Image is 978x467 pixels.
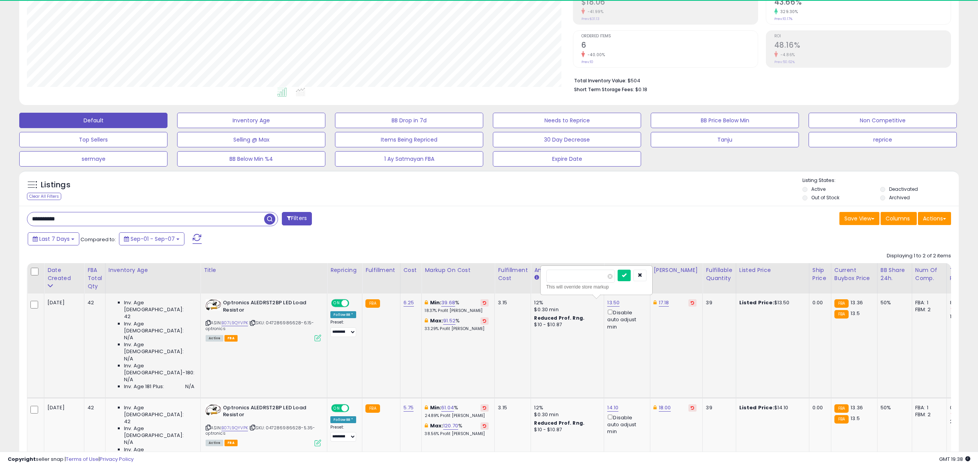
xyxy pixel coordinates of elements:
div: Total Rev. [950,266,978,282]
span: Inv. Age [DEMOGRAPHIC_DATA]: [124,299,194,313]
div: Inventory Age [109,266,197,274]
span: | SKU: 047286986628-6.15-optronics [206,320,314,331]
span: N/A [124,376,133,383]
div: 3.15 [498,299,525,306]
span: N/A [185,383,194,390]
label: Out of Stock [811,194,839,201]
small: FBA [365,299,380,308]
button: Actions [918,212,951,225]
div: [DATE] [47,404,78,411]
button: Last 7 Days [28,232,79,245]
button: Save View [839,212,879,225]
div: Ship Price [812,266,828,282]
span: Ordered Items [581,34,758,38]
button: sermaye [19,151,167,167]
div: Follow BB * [330,311,356,318]
button: Needs to Reprice [493,113,641,128]
div: $0.30 min [534,411,598,418]
small: Prev: 10.17% [774,17,792,21]
div: 3.15 [498,404,525,411]
img: 41GG6btK0vL._SL40_.jpg [206,299,221,310]
div: Displaying 1 to 2 of 2 items [887,252,951,260]
span: $0.18 [635,86,647,93]
b: Listed Price: [739,404,774,411]
div: 42 [87,404,99,411]
a: B07L9QYVPK [221,425,248,431]
span: Last 7 Days [39,235,70,243]
small: FBA [365,404,380,413]
h2: 48.16% [774,41,951,51]
div: 12% [534,404,598,411]
span: FBA [224,335,238,342]
span: N/A [124,439,133,446]
button: Tanju [651,132,799,147]
button: Filters [282,212,312,225]
b: Min: [430,404,442,411]
div: FBM: 2 [915,306,941,313]
span: All listings currently available for purchase on Amazon [206,335,223,342]
span: Columns [886,215,910,222]
div: $0.30 min [534,306,598,313]
div: Date Created [47,266,81,282]
div: Fulfillment Cost [498,266,528,282]
button: BB Drop in 7d [335,113,483,128]
span: 13.5 [851,310,860,317]
small: -40.00% [585,52,605,58]
p: 38.56% Profit [PERSON_NAME] [425,431,489,437]
div: Cost [404,266,419,274]
b: Reduced Prof. Rng. [534,420,584,426]
div: seller snap | | [8,456,134,463]
div: FBM: 2 [915,411,941,418]
small: Prev: 50.62% [774,60,795,64]
div: % [425,404,489,419]
div: Title [204,266,324,274]
a: 91.52 [443,317,456,325]
div: Disable auto adjust min [607,308,644,330]
a: 17.18 [659,299,669,307]
label: Active [811,186,826,192]
b: Max: [430,422,444,429]
b: Min: [430,299,442,306]
a: 14.10 [607,404,618,412]
span: ON [332,300,342,307]
small: Prev: 10 [581,60,593,64]
div: FBA Total Qty [87,266,102,290]
div: Follow BB * [330,416,356,423]
div: Preset: [330,320,356,337]
div: 0.00 [812,404,825,411]
a: Privacy Policy [100,455,134,463]
small: 329.30% [778,9,798,15]
button: Default [19,113,167,128]
button: Columns [881,212,917,225]
span: 13.36 [851,404,863,411]
span: Inv. Age [DEMOGRAPHIC_DATA]: [124,341,194,355]
button: Inventory Age [177,113,325,128]
div: 0.00 [812,299,825,306]
button: Top Sellers [19,132,167,147]
span: Inv. Age [DEMOGRAPHIC_DATA]: [124,425,194,439]
div: [PERSON_NAME] [653,266,699,274]
div: ASIN: [206,404,321,445]
div: FBA: 1 [915,404,941,411]
a: 5.75 [404,404,414,412]
span: 13.36 [851,299,863,306]
span: OFF [348,300,360,307]
button: Selling @ Max [177,132,325,147]
h2: 6 [581,41,758,51]
a: B07L9QYVPK [221,320,248,326]
div: $13.50 [739,299,803,306]
b: Optronics ALEDRST2BP LED Load Resistor [223,404,317,420]
div: Amazon Fees [534,266,601,274]
a: 39.68 [441,299,455,307]
b: Max: [430,317,444,324]
p: Listing States: [802,177,959,184]
div: 50% [881,404,906,411]
span: 42 [124,418,131,425]
p: 33.29% Profit [PERSON_NAME] [425,326,489,332]
div: Listed Price [739,266,806,274]
a: 18.00 [659,404,671,412]
div: 39 [706,299,730,306]
a: 120.70 [443,422,458,430]
div: 42 [87,299,99,306]
div: 39 [706,404,730,411]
